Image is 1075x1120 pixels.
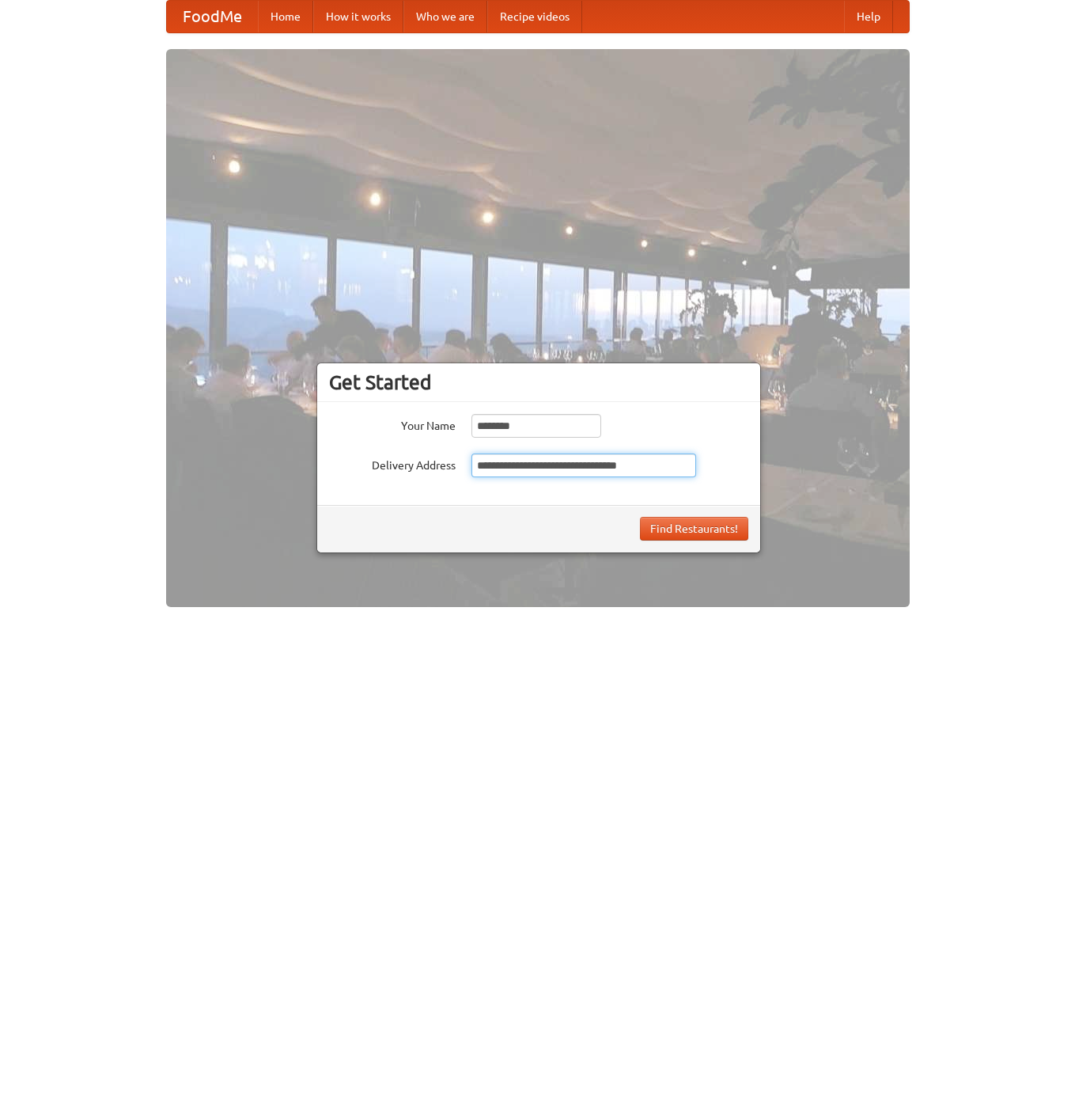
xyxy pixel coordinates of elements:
h3: Get Started [329,370,748,394]
a: Who we are [403,1,487,32]
button: Find Restaurants! [640,517,748,541]
a: FoodMe [167,1,258,32]
label: Your Name [329,414,456,434]
a: How it works [313,1,403,32]
label: Delivery Address [329,454,456,473]
a: Recipe videos [487,1,582,32]
a: Help [844,1,893,32]
a: Home [258,1,313,32]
